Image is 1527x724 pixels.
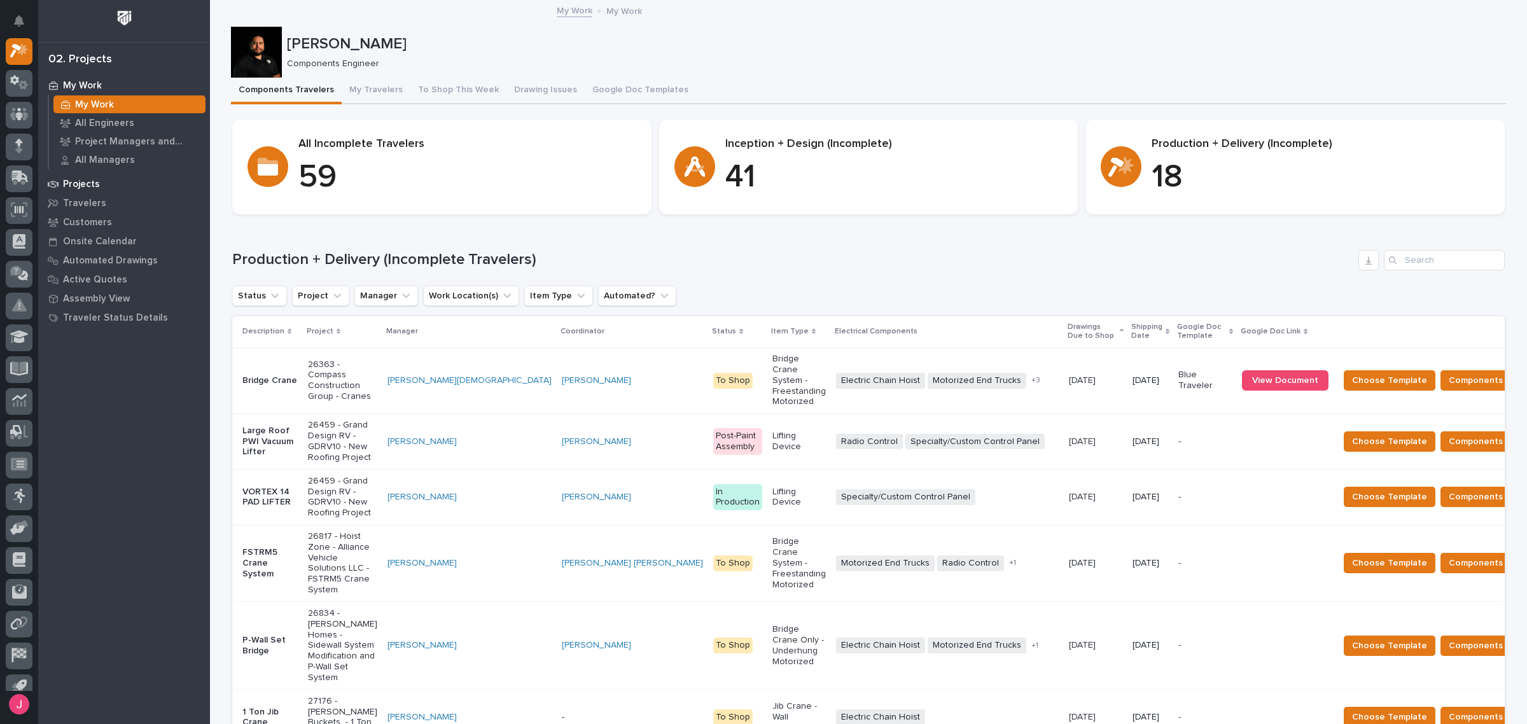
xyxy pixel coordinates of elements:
p: [DATE] [1133,436,1168,447]
p: [DATE] [1133,375,1168,386]
p: - [1178,712,1232,723]
p: P-Wall Set Bridge [242,635,298,657]
button: My Travelers [342,78,410,104]
div: Post-Paint Assembly [713,428,762,455]
button: Drawing Issues [506,78,585,104]
button: Status [232,286,287,306]
button: users-avatar [6,691,32,718]
div: To Shop [713,637,753,653]
a: Projects [38,174,210,193]
span: Choose Template [1352,638,1427,653]
button: Work Location(s) [423,286,519,306]
div: 02. Projects [48,53,112,67]
a: Onsite Calendar [38,232,210,251]
button: Choose Template [1344,636,1435,656]
span: Choose Template [1352,434,1427,449]
a: Traveler Status Details [38,308,210,327]
p: All Incomplete Travelers [298,137,636,151]
p: Assembly View [63,293,130,305]
button: Item Type [524,286,593,306]
span: Choose Template [1352,489,1427,505]
h1: Production + Delivery (Incomplete Travelers) [232,251,1353,269]
span: Choose Template [1352,555,1427,571]
p: Components Engineer [287,59,1496,69]
p: Electrical Components [835,324,917,338]
a: [PERSON_NAME] [387,712,457,723]
p: Status [712,324,736,338]
button: Notifications [6,8,32,34]
p: 26834 - [PERSON_NAME] Homes - Sidewall System Modification and P-Wall Set System [308,608,377,683]
p: Active Quotes [63,274,127,286]
a: [PERSON_NAME] [387,492,457,503]
p: Automated Drawings [63,255,158,267]
p: [PERSON_NAME] [287,35,1502,53]
p: [DATE] [1069,489,1098,503]
p: My Work [606,3,642,17]
p: Lifting Device [772,431,826,452]
div: Search [1384,250,1505,270]
p: Travelers [63,198,106,209]
a: [PERSON_NAME] [562,436,631,447]
p: All Engineers [75,118,134,129]
span: Motorized End Trucks [928,637,1026,653]
p: VORTEX 14 PAD LIFTER [242,487,298,508]
p: Google Doc Link [1241,324,1300,338]
button: Choose Template [1344,487,1435,507]
span: + 1 [1009,559,1016,567]
a: Project Managers and Engineers [49,132,210,150]
a: All Managers [49,151,210,169]
p: Customers [63,217,112,228]
p: Large Roof PWI Vacuum Lifter [242,426,298,457]
button: Choose Template [1344,431,1435,452]
span: Motorized End Trucks [836,555,935,571]
a: [PERSON_NAME] [387,640,457,651]
a: Customers [38,212,210,232]
p: 26459 - Grand Design RV - GDRV10 - New Roofing Project [308,476,377,519]
span: Specialty/Custom Control Panel [905,434,1045,450]
p: Bridge Crane Only - Underhung Motorized [772,624,826,667]
p: [DATE] [1069,709,1098,723]
p: Traveler Status Details [63,312,168,324]
p: [DATE] [1069,637,1098,651]
p: 26817 - Hoist Zone - Alliance Vehicle Solutions LLC - FSTRM5 Crane System [308,531,377,595]
span: Radio Control [937,555,1004,571]
a: View Document [1242,370,1328,391]
p: - [1178,436,1232,447]
p: Shipping Date [1131,320,1162,344]
a: Travelers [38,193,210,212]
span: + 1 [1031,642,1038,650]
a: Assembly View [38,289,210,308]
button: Components Travelers [231,78,342,104]
p: [DATE] [1133,712,1168,723]
p: FSTRM5 Crane System [242,547,298,579]
p: [DATE] [1133,640,1168,651]
img: Workspace Logo [113,6,136,30]
p: Project [307,324,333,338]
span: + 3 [1031,377,1040,384]
a: [PERSON_NAME] [562,640,631,651]
a: [PERSON_NAME][DEMOGRAPHIC_DATA] [387,375,552,386]
button: Google Doc Templates [585,78,696,104]
div: To Shop [713,555,753,571]
a: [PERSON_NAME] [PERSON_NAME] [562,558,703,569]
a: [PERSON_NAME] [562,375,631,386]
button: Manager [354,286,418,306]
p: Inception + Design (Incomplete) [725,137,1063,151]
p: [DATE] [1133,492,1168,503]
p: - [562,712,703,723]
p: Manager [386,324,418,338]
p: Projects [63,179,100,190]
a: My Work [49,95,210,113]
span: Choose Template [1352,373,1427,388]
p: - [1178,640,1232,651]
button: Automated? [598,286,676,306]
p: Lifting Device [772,487,826,508]
p: Coordinator [561,324,604,338]
p: [DATE] [1133,558,1168,569]
div: In Production [713,484,762,511]
p: Bridge Crane System - Freestanding Motorized [772,354,826,407]
a: Active Quotes [38,270,210,289]
span: View Document [1252,376,1318,385]
p: My Work [75,99,114,111]
span: Electric Chain Hoist [836,373,925,389]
